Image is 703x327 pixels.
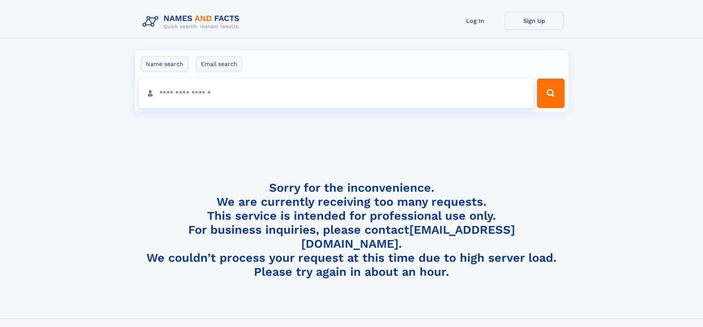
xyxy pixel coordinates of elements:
[141,56,188,72] label: Name search
[505,12,564,30] a: Sign Up
[446,12,505,30] a: Log In
[139,12,246,32] img: Logo Names and Facts
[139,181,564,279] h4: Sorry for the inconvenience. We are currently receiving too many requests. This service is intend...
[196,56,242,72] label: Email search
[301,223,515,251] a: [EMAIL_ADDRESS][DOMAIN_NAME]
[139,79,534,108] input: search input
[537,79,564,108] button: Search Button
